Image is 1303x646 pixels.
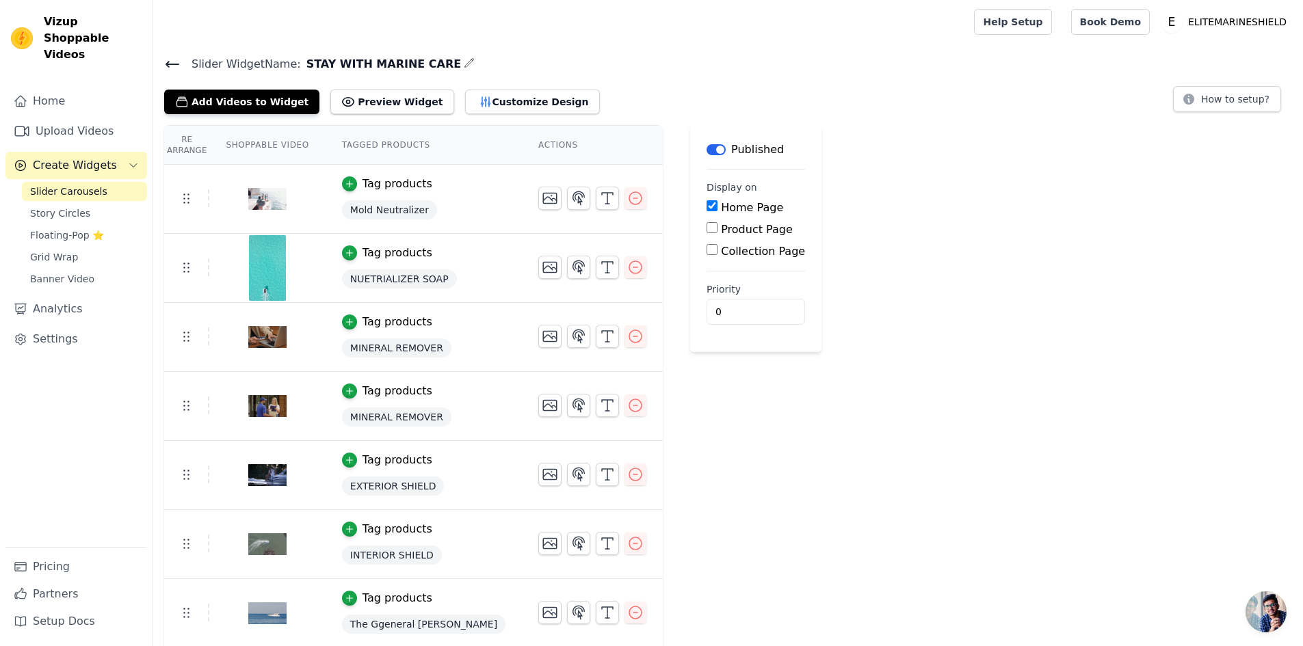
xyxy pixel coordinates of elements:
button: Tag products [342,590,432,606]
div: Tag products [363,452,432,468]
span: Mold Neutralizer [342,200,437,219]
button: Tag products [342,521,432,537]
div: Tag products [363,176,432,192]
span: STAY WITH MARINE CARE [301,56,462,72]
button: Tag products [342,245,432,261]
div: Tag products [363,590,432,606]
label: Priority [707,282,805,296]
th: Shoppable Video [209,126,325,165]
img: Vizup [11,27,33,49]
button: Change Thumbnail [538,532,562,555]
span: Banner Video [30,272,94,286]
div: Tag products [363,245,432,261]
img: vizup-images-39d4.png [248,511,287,577]
span: Story Circles [30,206,90,220]
span: Slider Carousels [30,185,107,198]
button: Tag products [342,452,432,468]
a: Upload Videos [5,118,147,145]
text: E [1168,15,1176,29]
span: MINERAL REMOVER [342,407,451,427]
button: Tag products [342,176,432,192]
div: Tag products [363,314,432,330]
span: Slider Widget Name: [181,56,301,72]
label: Home Page [721,201,783,214]
button: Change Thumbnail [538,256,562,279]
p: Published [731,142,784,158]
th: Re Arrange [164,126,209,165]
span: EXTERIOR SHIELD [342,476,445,496]
div: Tag products [363,383,432,399]
img: vizup-images-b675.png [248,304,287,370]
button: Change Thumbnail [538,187,562,210]
a: Floating-Pop ⭐ [22,226,147,245]
a: Book Demo [1071,9,1150,35]
label: Collection Page [721,245,805,258]
a: Grid Wrap [22,247,147,267]
a: Slider Carousels [22,182,147,201]
a: Help Setup [974,9,1051,35]
button: Tag products [342,314,432,330]
button: Change Thumbnail [538,325,562,348]
legend: Display on [707,180,757,194]
span: Vizup Shoppable Videos [44,14,142,63]
img: vizup-images-9dde.png [248,580,287,646]
a: Story Circles [22,204,147,223]
span: Grid Wrap [30,250,78,264]
button: Customize Design [465,90,600,114]
div: Tag products [363,521,432,537]
img: vizup-images-83ed.png [248,235,287,301]
button: Add Videos to Widget [164,90,319,114]
a: How to setup? [1173,96,1281,109]
a: Banner Video [22,269,147,288]
img: vizup-images-ddce.png [248,373,287,439]
div: Open chat [1246,591,1287,632]
p: ELITEMARINESHIELD [1183,10,1292,34]
a: Partners [5,580,147,608]
span: NUETRIALIZER SOAP [342,269,457,288]
button: Tag products [342,383,432,399]
button: Preview Widget [330,90,453,114]
a: Home [5,88,147,115]
a: Pricing [5,553,147,580]
span: MINERAL REMOVER [342,338,451,358]
span: Create Widgets [33,157,117,174]
button: E ELITEMARINESHIELD [1161,10,1292,34]
a: Settings [5,325,147,353]
button: How to setup? [1173,86,1281,112]
button: Create Widgets [5,152,147,179]
a: Setup Docs [5,608,147,635]
button: Change Thumbnail [538,394,562,417]
span: The Ggeneral [PERSON_NAME] [342,615,505,634]
div: Edit Name [464,55,475,73]
th: Actions [522,126,663,165]
th: Tagged Products [326,126,522,165]
button: Change Thumbnail [538,601,562,624]
img: vizup-images-d330.png [248,166,287,232]
img: vizup-images-0e5f.png [248,442,287,508]
span: INTERIOR SHIELD [342,546,442,565]
span: Floating-Pop ⭐ [30,228,104,242]
button: Change Thumbnail [538,463,562,486]
label: Product Page [721,223,793,236]
a: Analytics [5,295,147,323]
